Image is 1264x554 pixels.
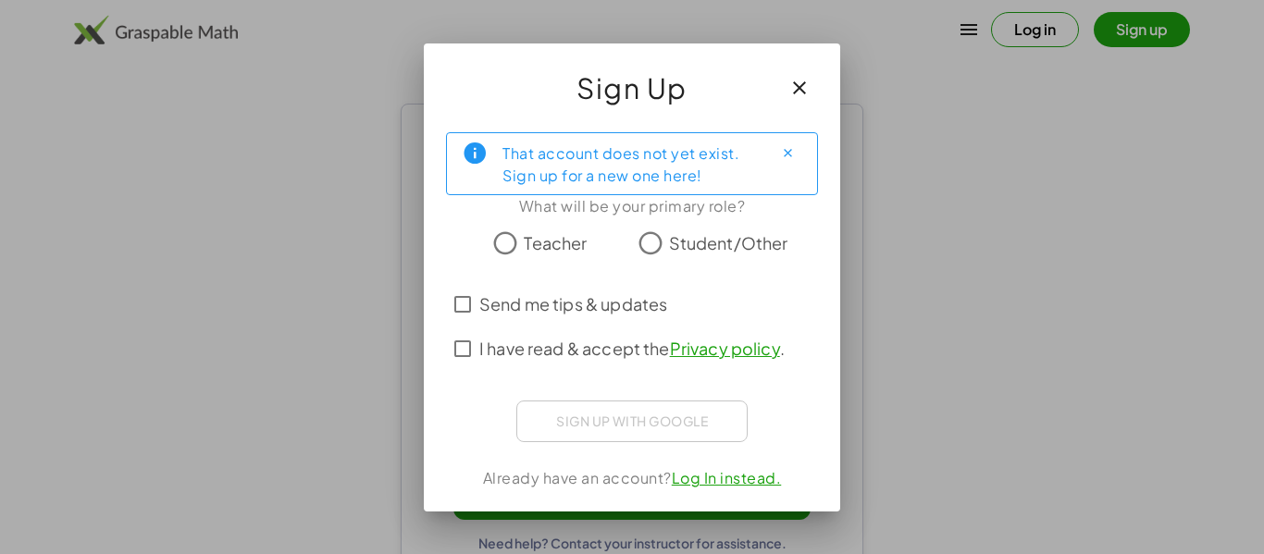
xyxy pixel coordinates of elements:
[670,338,780,359] a: Privacy policy
[524,230,587,255] span: Teacher
[576,66,688,110] span: Sign Up
[446,467,818,489] div: Already have an account?
[479,336,785,361] span: I have read & accept the .
[669,230,788,255] span: Student/Other
[672,468,782,487] a: Log In instead.
[479,291,667,316] span: Send me tips & updates
[502,141,758,187] div: That account does not yet exist. Sign up for a new one here!
[773,139,802,168] button: Close
[446,195,818,217] div: What will be your primary role?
